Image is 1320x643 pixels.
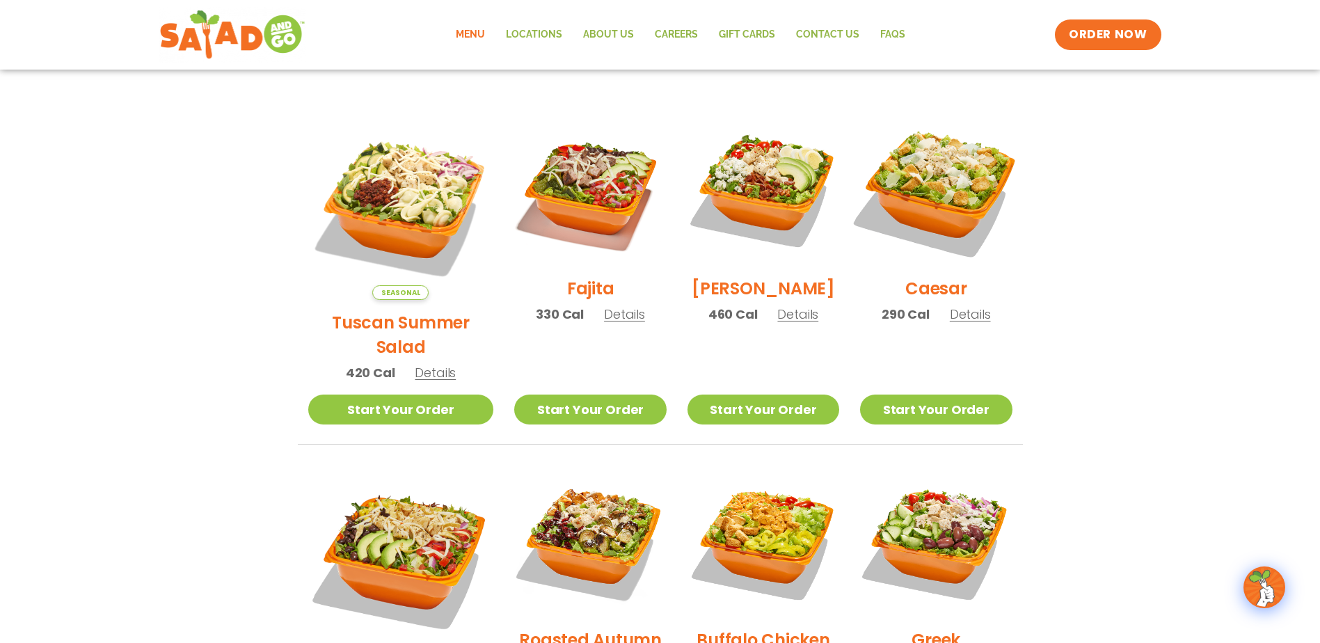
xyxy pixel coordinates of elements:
[708,305,758,324] span: 460 Cal
[514,395,666,424] a: Start Your Order
[644,19,708,51] a: Careers
[870,19,916,51] a: FAQs
[1069,26,1147,43] span: ORDER NOW
[847,101,1025,279] img: Product photo for Caesar Salad
[372,285,429,300] span: Seasonal
[346,363,395,382] span: 420 Cal
[308,114,494,300] img: Product photo for Tuscan Summer Salad
[905,276,967,301] h2: Caesar
[536,305,584,324] span: 330 Cal
[692,276,835,301] h2: [PERSON_NAME]
[159,7,306,63] img: new-SAG-logo-768×292
[708,19,786,51] a: GIFT CARDS
[1055,19,1161,50] a: ORDER NOW
[445,19,495,51] a: Menu
[514,466,666,617] img: Product photo for Roasted Autumn Salad
[514,114,666,266] img: Product photo for Fajita Salad
[573,19,644,51] a: About Us
[495,19,573,51] a: Locations
[687,114,839,266] img: Product photo for Cobb Salad
[567,276,614,301] h2: Fajita
[687,466,839,617] img: Product photo for Buffalo Chicken Salad
[882,305,930,324] span: 290 Cal
[860,395,1012,424] a: Start Your Order
[445,19,916,51] nav: Menu
[687,395,839,424] a: Start Your Order
[777,305,818,323] span: Details
[308,395,494,424] a: Start Your Order
[415,364,456,381] span: Details
[1245,568,1284,607] img: wpChatIcon
[604,305,645,323] span: Details
[786,19,870,51] a: Contact Us
[950,305,991,323] span: Details
[860,466,1012,617] img: Product photo for Greek Salad
[308,310,494,359] h2: Tuscan Summer Salad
